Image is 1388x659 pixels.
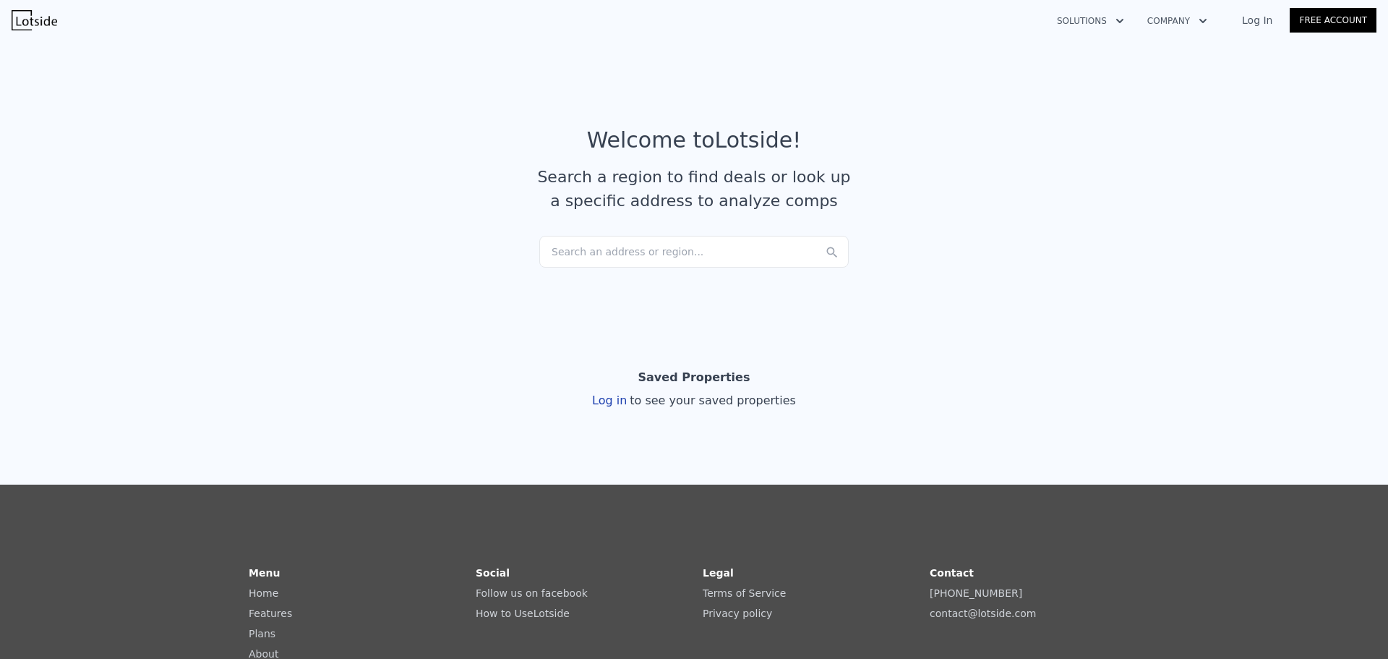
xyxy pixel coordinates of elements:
div: Saved Properties [638,363,750,392]
span: to see your saved properties [627,394,796,407]
a: Home [249,587,278,599]
strong: Legal [703,567,734,579]
img: Lotside [12,10,57,30]
div: Log in [592,392,796,409]
a: Features [249,608,292,619]
a: Terms of Service [703,587,786,599]
button: Company [1136,8,1219,34]
a: Privacy policy [703,608,772,619]
div: Search a region to find deals or look up a specific address to analyze comps [532,165,856,213]
strong: Contact [930,567,974,579]
div: Welcome to Lotside ! [587,127,802,153]
strong: Menu [249,567,280,579]
strong: Social [476,567,510,579]
div: Search an address or region... [539,236,849,268]
a: [PHONE_NUMBER] [930,587,1022,599]
a: contact@lotside.com [930,608,1036,619]
a: How to UseLotside [476,608,570,619]
a: Log In [1225,13,1290,27]
button: Solutions [1045,8,1136,34]
a: Plans [249,628,275,639]
a: Free Account [1290,8,1376,33]
a: Follow us on facebook [476,587,588,599]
